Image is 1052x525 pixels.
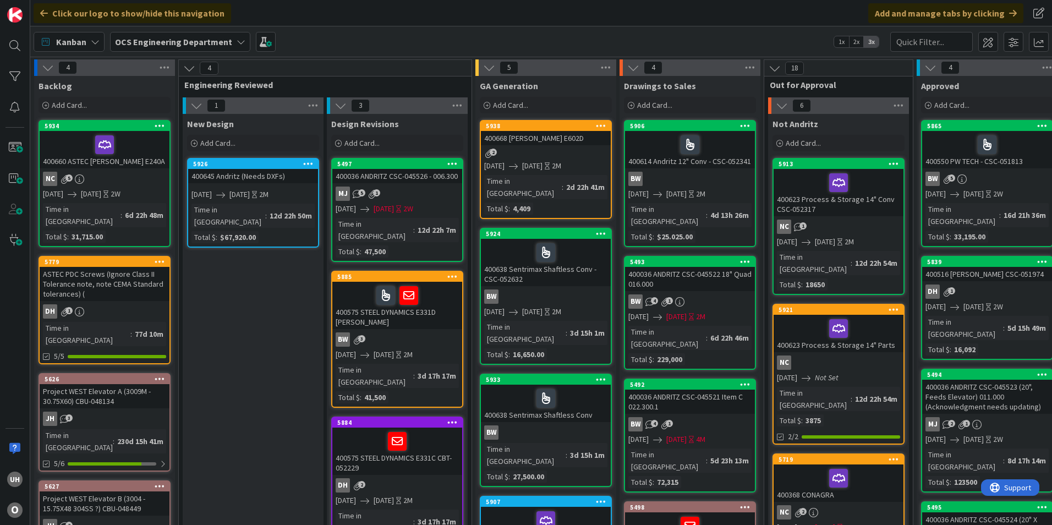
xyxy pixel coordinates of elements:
div: 5498 [625,502,755,512]
span: 4 [644,61,662,74]
div: BW [628,172,643,186]
span: Backlog [39,80,72,91]
div: 5d 23h 13m [708,455,752,467]
div: 5497 [332,159,462,169]
div: 2M [696,188,705,200]
div: 5924 [486,230,611,238]
div: 2W [993,301,1003,313]
span: Kanban [56,35,86,48]
div: 400614 Andritz 12" Conv - CSC-052341 [625,131,755,168]
div: 5865 [927,122,1052,130]
div: 5495 [922,502,1052,512]
div: Total $ [191,231,216,243]
span: Not Andritz [772,118,818,129]
span: [DATE] [666,311,687,322]
div: 5492400036 ANDRITZ CSC-045521 Item C 022.300.1 [625,380,755,414]
span: Drawings to Sales [624,80,696,91]
div: 400660 ASTEC [PERSON_NAME] E240A [40,131,169,168]
span: 1 [963,420,970,427]
input: Quick Filter... [890,32,973,52]
div: 5926 [188,159,318,169]
span: 1 [373,189,380,196]
span: 3 [65,414,73,422]
div: Total $ [484,348,508,360]
span: 4 [651,420,658,427]
div: Time in [GEOGRAPHIC_DATA] [43,322,130,346]
div: 5492 [630,381,755,389]
div: 77d 10m [132,328,166,340]
span: 2 [948,420,955,427]
div: 400638 Sentrimax Shaftless Conv - CSC-052632 [481,239,611,286]
div: 27,500.00 [510,471,547,483]
span: [DATE] [963,434,984,445]
div: BW [628,294,643,309]
div: 400516 [PERSON_NAME] CSC-051974 [922,267,1052,281]
div: 5921 [774,305,903,315]
div: 2W [993,434,1003,445]
div: ASTEC PDC Screws (Ignore Class II Tolerance note, note CEMA Standard tolerances) ( [40,267,169,301]
span: : [130,328,132,340]
div: 2M [259,189,269,200]
div: Click our logo to show/hide this navigation [34,3,231,23]
span: [DATE] [963,188,984,200]
div: JH [40,412,169,426]
span: [DATE] [628,311,649,322]
span: : [653,353,654,365]
span: Support [23,2,50,15]
div: Time in [GEOGRAPHIC_DATA] [628,326,706,350]
div: 16,650.00 [510,348,547,360]
div: 5494 [922,370,1052,380]
div: 5921400623 Process & Storage 14" Parts [774,305,903,352]
div: 33,195.00 [951,231,988,243]
div: BW [922,172,1052,186]
span: [DATE] [229,189,250,200]
div: BW [925,172,940,186]
i: Not Set [815,373,839,382]
div: 5493400036 ANDRITZ CSC-045522 18" Quad 016.000 [625,257,755,291]
div: 5934 [45,122,169,130]
div: 5626 [40,374,169,384]
span: [DATE] [522,160,543,172]
span: 4 [651,297,658,304]
div: 5885400575 STEEL DYNAMICS E331D [PERSON_NAME] [332,272,462,329]
div: 5885 [332,272,462,282]
div: 5839400516 [PERSON_NAME] CSC-051974 [922,257,1052,281]
span: 5 [358,189,365,196]
span: : [999,209,1001,221]
div: 12d 22h 54m [852,393,900,405]
div: 12d 22h 54m [852,257,900,269]
div: Total $ [484,203,508,215]
div: 41,500 [361,391,388,403]
span: 5 [65,174,73,182]
span: [DATE] [336,203,356,215]
span: [DATE] [925,434,946,445]
div: 4d 13h 26m [708,209,752,221]
span: [DATE] [484,160,505,172]
div: 4M [696,434,705,445]
div: 5d 15h 49m [1005,322,1049,334]
div: 47,500 [361,245,388,258]
div: Time in [GEOGRAPHIC_DATA] [484,175,562,199]
div: 31,715.00 [69,231,106,243]
div: Total $ [43,231,67,243]
div: NC [774,505,903,519]
div: $67,920.00 [217,231,259,243]
span: 1 [948,287,955,294]
div: 3d 17h 17m [415,370,459,382]
div: 5865400550 PW TECH - CSC-051813 [922,121,1052,168]
div: 5924400638 Sentrimax Shaftless Conv - CSC-052632 [481,229,611,286]
span: 5/6 [54,458,64,469]
span: Add Card... [344,138,380,148]
div: BW [332,332,462,347]
span: [DATE] [777,236,797,248]
div: 18650 [803,278,828,291]
div: Total $ [628,231,653,243]
div: DH [925,285,940,299]
div: 5884 [332,418,462,428]
div: 5626 [45,375,169,383]
div: Time in [GEOGRAPHIC_DATA] [777,387,851,411]
span: : [706,209,708,221]
span: : [566,327,567,339]
div: 5839 [927,258,1052,266]
span: 3 [358,335,365,342]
